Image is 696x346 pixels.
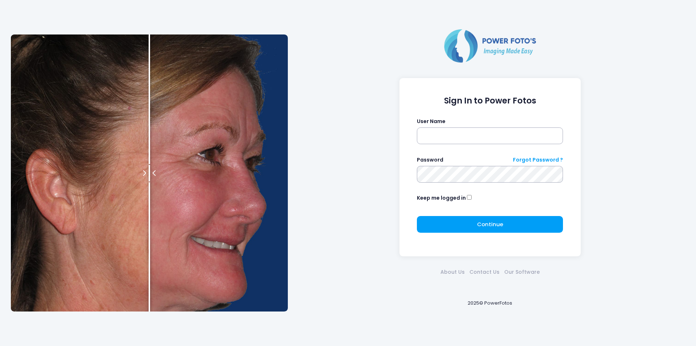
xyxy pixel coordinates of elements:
[467,268,502,276] a: Contact Us
[438,268,467,276] a: About Us
[441,28,539,64] img: Logo
[417,156,443,164] label: Password
[417,118,446,125] label: User Name
[513,156,563,164] a: Forgot Password ?
[295,288,685,318] div: 2025© PowerFotos
[477,220,503,228] span: Continue
[417,194,466,202] label: Keep me logged in
[502,268,542,276] a: Our Software
[417,96,563,106] h1: Sign In to Power Fotos
[417,216,563,233] button: Continue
